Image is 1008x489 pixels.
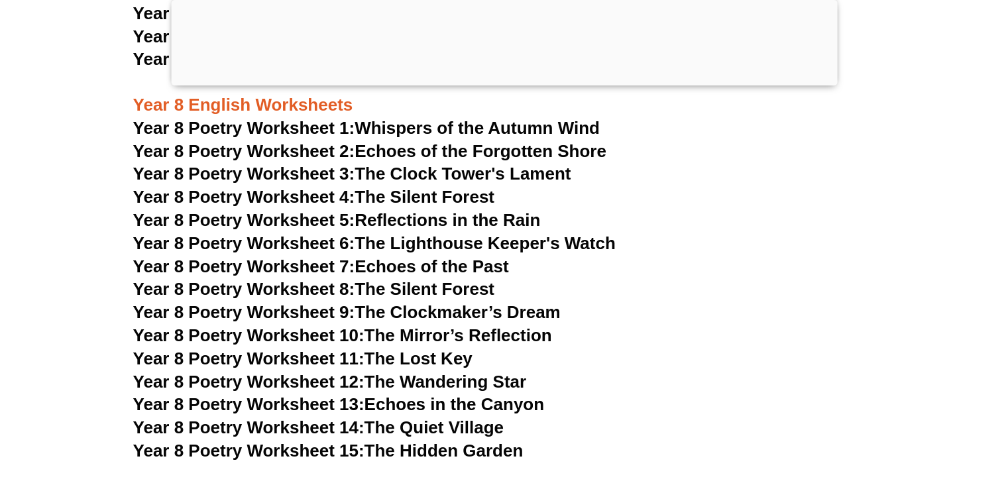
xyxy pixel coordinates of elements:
span: Year 8 Poetry Worksheet 3: [133,164,355,184]
a: Year 7 Poetry Worksheet 13:The Distant Mountains [133,3,549,23]
span: Year 8 Poetry Worksheet 9: [133,302,355,322]
a: Year 8 Poetry Worksheet 2:Echoes of the Forgotten Shore [133,141,606,161]
a: Year 8 Poetry Worksheet 7:Echoes of the Past [133,256,509,276]
span: Year 8 Poetry Worksheet 15: [133,441,364,461]
a: Year 8 Poetry Worksheet 4:The Silent Forest [133,187,494,207]
a: Year 8 Poetry Worksheet 10:The Mirror’s Reflection [133,325,552,345]
span: Year 7 Poetry Worksheet 13: [133,3,364,23]
span: Year 8 Poetry Worksheet 12: [133,372,364,392]
span: Year 7 Poetry Worksheet 15: [133,49,364,69]
a: Year 8 Poetry Worksheet 6:The Lighthouse Keeper's Watch [133,233,616,253]
a: Year 8 Poetry Worksheet 13:Echoes in the Canyon [133,394,545,414]
span: Year 8 Poetry Worksheet 10: [133,325,364,345]
span: Year 8 Poetry Worksheet 4: [133,187,355,207]
span: Year 7 Poetry Worksheet 14: [133,27,364,46]
a: Year 7 Poetry Worksheet 14:The Winter Forest [133,27,511,46]
h3: Year 8 English Worksheets [133,72,875,117]
a: Year 8 Poetry Worksheet 9:The Clockmaker’s Dream [133,302,561,322]
span: Year 8 Poetry Worksheet 14: [133,417,364,437]
a: Year 8 Poetry Worksheet 15:The Hidden Garden [133,441,524,461]
span: Year 8 Poetry Worksheet 8: [133,279,355,299]
span: Year 8 Poetry Worksheet 11: [133,349,364,368]
a: Year 8 Poetry Worksheet 11:The Lost Key [133,349,473,368]
span: Year 8 Poetry Worksheet 7: [133,256,355,276]
span: Year 8 Poetry Worksheet 5: [133,210,355,230]
a: Year 8 Poetry Worksheet 3:The Clock Tower's Lament [133,164,571,184]
a: Year 8 Poetry Worksheet 14:The Quiet Village [133,417,504,437]
iframe: Chat Widget [787,340,1008,489]
a: Year 8 Poetry Worksheet 8:The Silent Forest [133,279,494,299]
span: Year 8 Poetry Worksheet 6: [133,233,355,253]
a: Year 8 Poetry Worksheet 5:Reflections in the Rain [133,210,541,230]
span: Year 8 Poetry Worksheet 1: [133,118,355,138]
a: Year 8 Poetry Worksheet 1:Whispers of the Autumn Wind [133,118,600,138]
a: Year 7 Poetry Worksheet 15:The Evening Tide [133,49,507,69]
span: Year 8 Poetry Worksheet 13: [133,394,364,414]
span: Year 8 Poetry Worksheet 2: [133,141,355,161]
a: Year 8 Poetry Worksheet 12:The Wandering Star [133,372,527,392]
